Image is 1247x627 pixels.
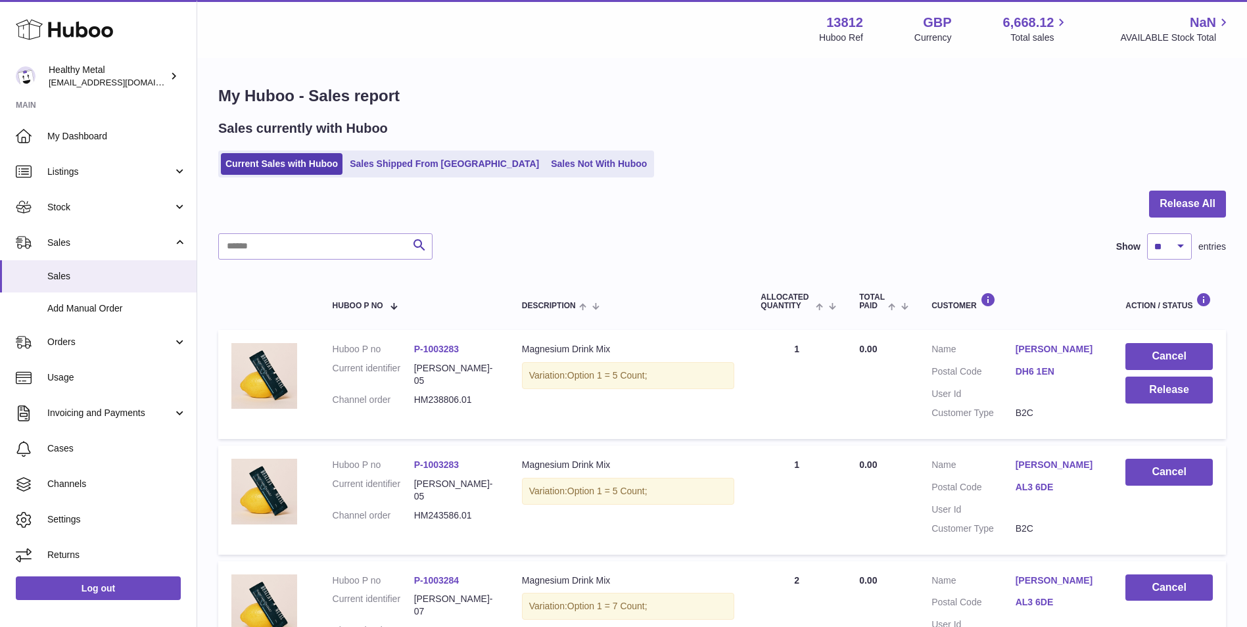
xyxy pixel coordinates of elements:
[931,503,1016,516] dt: User Id
[47,442,187,455] span: Cases
[1016,574,1100,587] a: [PERSON_NAME]
[221,153,342,175] a: Current Sales with Huboo
[47,201,173,214] span: Stock
[1016,522,1100,535] dd: B2C
[1120,32,1231,44] span: AVAILABLE Stock Total
[1016,365,1100,378] a: DH6 1EN
[231,343,297,409] img: Product_31.jpg
[333,459,414,471] dt: Huboo P no
[16,66,35,86] img: internalAdmin-13812@internal.huboo.com
[931,407,1016,419] dt: Customer Type
[218,120,388,137] h2: Sales currently with Huboo
[859,575,877,586] span: 0.00
[567,601,647,611] span: Option 1 = 7 Count;
[414,459,459,470] a: P-1003283
[1125,292,1213,310] div: Action / Status
[414,478,496,503] dd: [PERSON_NAME]-05
[747,330,846,439] td: 1
[47,270,187,283] span: Sales
[333,343,414,356] dt: Huboo P no
[522,302,576,310] span: Description
[859,459,877,470] span: 0.00
[414,509,496,522] dd: HM243586.01
[414,344,459,354] a: P-1003283
[859,344,877,354] span: 0.00
[414,394,496,406] dd: HM238806.01
[826,14,863,32] strong: 13812
[931,343,1016,359] dt: Name
[47,166,173,178] span: Listings
[1190,14,1216,32] span: NaN
[931,522,1016,535] dt: Customer Type
[333,574,414,587] dt: Huboo P no
[931,388,1016,400] dt: User Id
[522,459,735,471] div: Magnesium Drink Mix
[16,576,181,600] a: Log out
[567,486,647,496] span: Option 1 = 5 Count;
[414,593,496,618] dd: [PERSON_NAME]-07
[1125,459,1213,486] button: Cancel
[1120,14,1231,44] a: NaN AVAILABLE Stock Total
[1149,191,1226,218] button: Release All
[414,575,459,586] a: P-1003284
[1116,241,1141,253] label: Show
[546,153,651,175] a: Sales Not With Huboo
[1003,14,1070,44] a: 6,668.12 Total sales
[333,394,414,406] dt: Channel order
[931,481,1016,497] dt: Postal Code
[914,32,952,44] div: Currency
[333,509,414,522] dt: Channel order
[931,596,1016,612] dt: Postal Code
[1003,14,1054,32] span: 6,668.12
[522,574,735,587] div: Magnesium Drink Mix
[859,293,885,310] span: Total paid
[522,362,735,389] div: Variation:
[47,237,173,249] span: Sales
[931,292,1099,310] div: Customer
[1016,407,1100,419] dd: B2C
[522,593,735,620] div: Variation:
[931,365,1016,381] dt: Postal Code
[761,293,812,310] span: ALLOCATED Quantity
[414,362,496,387] dd: [PERSON_NAME]-05
[567,370,647,381] span: Option 1 = 5 Count;
[47,336,173,348] span: Orders
[522,478,735,505] div: Variation:
[931,574,1016,590] dt: Name
[819,32,863,44] div: Huboo Ref
[47,549,187,561] span: Returns
[218,85,1226,106] h1: My Huboo - Sales report
[49,64,167,89] div: Healthy Metal
[333,362,414,387] dt: Current identifier
[1016,459,1100,471] a: [PERSON_NAME]
[1016,481,1100,494] a: AL3 6DE
[923,14,951,32] strong: GBP
[47,371,187,384] span: Usage
[333,593,414,618] dt: Current identifier
[522,343,735,356] div: Magnesium Drink Mix
[931,459,1016,475] dt: Name
[1198,241,1226,253] span: entries
[1016,596,1100,609] a: AL3 6DE
[1016,343,1100,356] a: [PERSON_NAME]
[1010,32,1069,44] span: Total sales
[47,513,187,526] span: Settings
[333,478,414,503] dt: Current identifier
[47,130,187,143] span: My Dashboard
[47,407,173,419] span: Invoicing and Payments
[333,302,383,310] span: Huboo P no
[47,302,187,315] span: Add Manual Order
[47,478,187,490] span: Channels
[49,77,193,87] span: [EMAIL_ADDRESS][DOMAIN_NAME]
[1125,343,1213,370] button: Cancel
[345,153,544,175] a: Sales Shipped From [GEOGRAPHIC_DATA]
[1125,574,1213,601] button: Cancel
[747,446,846,555] td: 1
[1125,377,1213,404] button: Release
[231,459,297,524] img: Product_31.jpg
